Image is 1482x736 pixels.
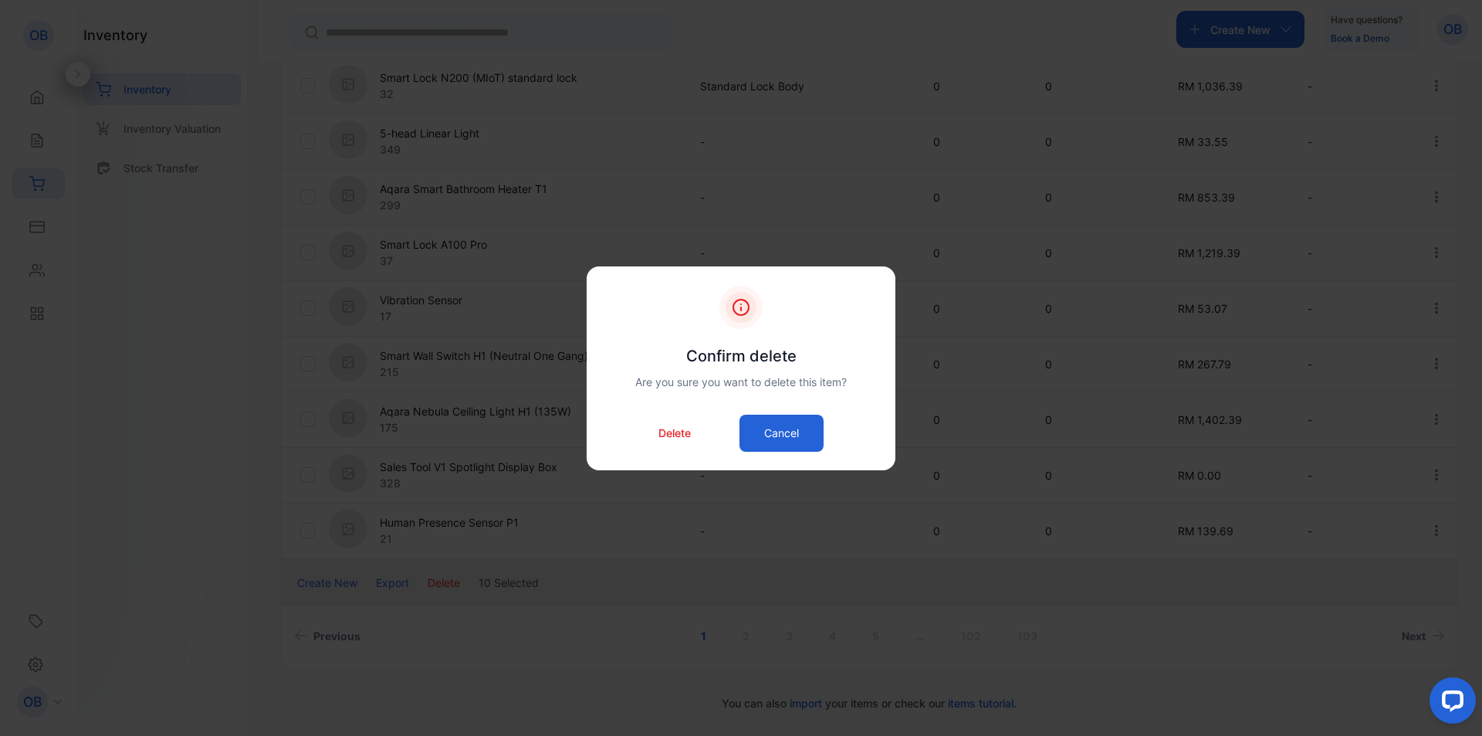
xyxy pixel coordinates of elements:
[635,344,847,368] p: Confirm delete
[658,425,691,441] p: Delete
[739,415,824,452] button: Cancel
[635,374,847,390] p: Are you sure you want to delete this item?
[1417,671,1482,736] iframe: To enrich screen reader interactions, please activate Accessibility in Grammarly extension settings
